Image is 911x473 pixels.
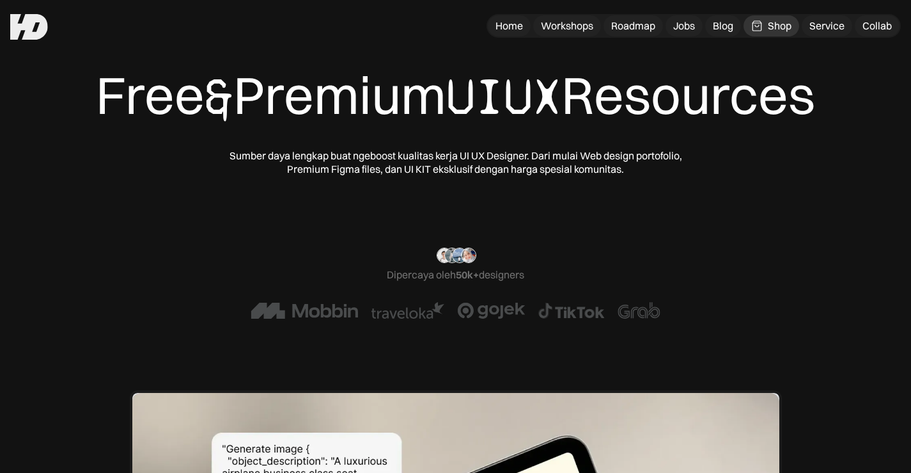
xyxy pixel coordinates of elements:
a: Roadmap [603,15,663,36]
a: Home [488,15,531,36]
a: Workshops [533,15,601,36]
div: Service [809,19,845,33]
div: Home [495,19,523,33]
div: Sumber daya lengkap buat ngeboost kualitas kerja UI UX Designer. Dari mulai Web design portofolio... [226,149,686,176]
span: & [205,65,233,129]
a: Shop [744,15,799,36]
a: Jobs [666,15,703,36]
a: Collab [855,15,899,36]
a: Blog [705,15,741,36]
a: Service [802,15,852,36]
div: Jobs [673,19,695,33]
div: Collab [862,19,892,33]
span: UIUX [446,65,561,129]
div: Blog [713,19,733,33]
div: Free Premium Resources [96,64,815,129]
div: Shop [768,19,791,33]
div: Dipercaya oleh designers [387,268,524,282]
div: Workshops [541,19,593,33]
div: Roadmap [611,19,655,33]
span: 50k+ [456,268,479,281]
